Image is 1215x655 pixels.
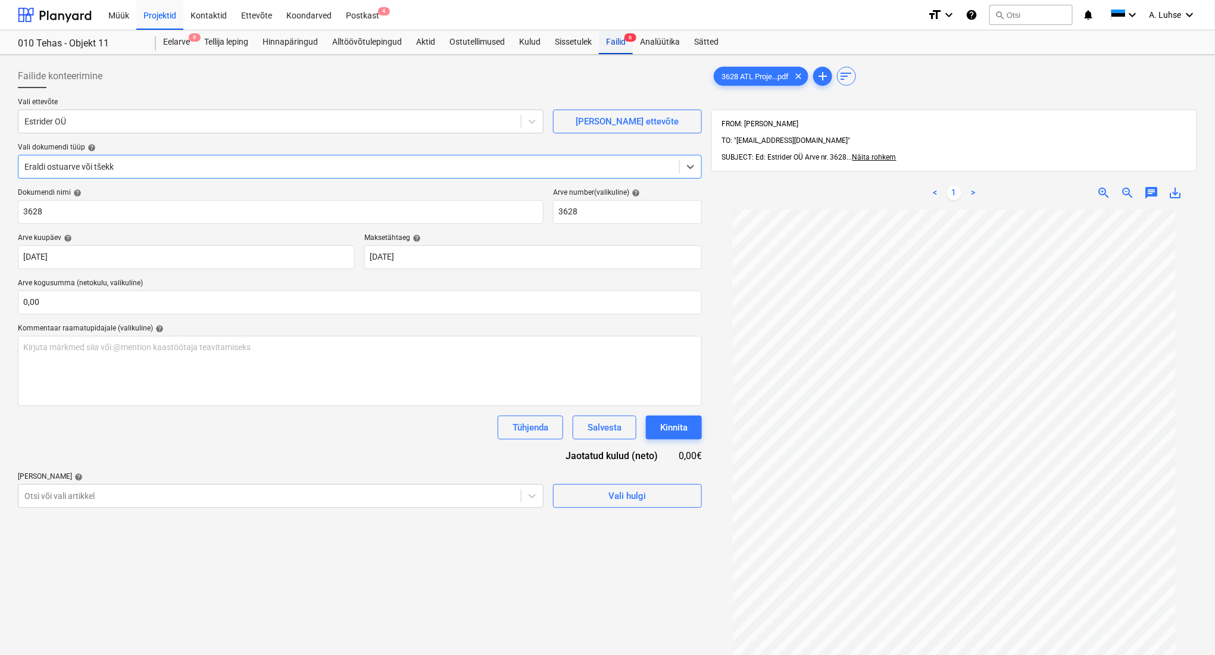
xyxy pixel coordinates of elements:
[947,186,961,200] a: Page 1 is your current page
[153,325,164,333] span: help
[512,30,548,54] a: Kulud
[927,8,942,22] i: format_size
[156,30,197,54] a: Eelarve9
[599,30,633,54] a: Failid6
[714,67,808,86] div: 3628 ATL Proje...pdf
[995,10,1004,20] span: search
[633,30,687,54] a: Analüütika
[553,110,702,133] button: [PERSON_NAME] ettevõte
[378,7,390,15] span: 4
[325,30,409,54] a: Alltöövõtulepingud
[1145,186,1159,200] span: chat
[553,200,702,224] input: Arve number
[442,30,512,54] a: Ostutellimused
[197,30,255,54] a: Tellija leping
[553,188,702,198] div: Arve number (valikuline)
[677,449,702,463] div: 0,00€
[1155,598,1215,655] iframe: Chat Widget
[1097,186,1111,200] span: zoom_in
[1169,186,1183,200] span: save_alt
[1121,186,1135,200] span: zoom_out
[548,30,599,54] a: Sissetulek
[624,33,636,42] span: 6
[852,153,897,161] span: Näita rohkem
[989,5,1073,25] button: Otsi
[189,33,201,42] span: 9
[513,420,548,435] div: Tühjenda
[966,8,977,22] i: Abikeskus
[410,234,421,242] span: help
[966,186,980,200] a: Next page
[547,449,677,463] div: Jaotatud kulud (neto)
[156,30,197,54] div: Eelarve
[1082,8,1094,22] i: notifications
[61,234,72,242] span: help
[498,416,563,439] button: Tühjenda
[85,144,96,152] span: help
[791,69,805,83] span: clear
[646,416,702,439] button: Kinnita
[18,291,702,314] input: Arve kogusumma (netokulu, valikuline)
[721,153,847,161] span: SUBJECT: Ed: Estrider OÜ Arve nr. 3628
[18,233,355,243] div: Arve kuupäev
[71,189,82,197] span: help
[18,143,702,152] div: Vali dokumendi tüüp
[839,69,854,83] span: sort
[18,200,544,224] input: Dokumendi nimi
[1150,10,1182,20] span: A. Luhse
[18,324,702,333] div: Kommentaar raamatupidajale (valikuline)
[847,153,897,161] span: ...
[714,72,796,81] span: 3628 ATL Proje...pdf
[18,279,702,291] p: Arve kogusumma (netokulu, valikuline)
[1155,598,1215,655] div: Vestlusvidin
[553,484,702,508] button: Vali hulgi
[816,69,830,83] span: add
[721,136,851,145] span: TO: "[EMAIL_ADDRESS][DOMAIN_NAME]"
[599,30,633,54] div: Failid
[18,188,544,198] div: Dokumendi nimi
[364,245,701,269] input: Tähtaega pole määratud
[660,420,688,435] div: Kinnita
[18,98,544,110] p: Vali ettevõte
[928,186,942,200] a: Previous page
[1126,8,1140,22] i: keyboard_arrow_down
[1183,8,1197,22] i: keyboard_arrow_down
[573,416,636,439] button: Salvesta
[576,114,679,129] div: [PERSON_NAME] ettevõte
[588,420,621,435] div: Salvesta
[608,488,646,504] div: Vali hulgi
[721,120,798,128] span: FROM: [PERSON_NAME]
[18,38,142,50] div: 010 Tehas - Objekt 11
[18,245,355,269] input: Arve kuupäeva pole määratud.
[687,30,726,54] a: Sätted
[255,30,325,54] a: Hinnapäringud
[629,189,640,197] span: help
[942,8,956,22] i: keyboard_arrow_down
[409,30,442,54] a: Aktid
[18,472,544,482] div: [PERSON_NAME]
[18,69,102,83] span: Failide konteerimine
[364,233,701,243] div: Maksetähtaeg
[72,473,83,481] span: help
